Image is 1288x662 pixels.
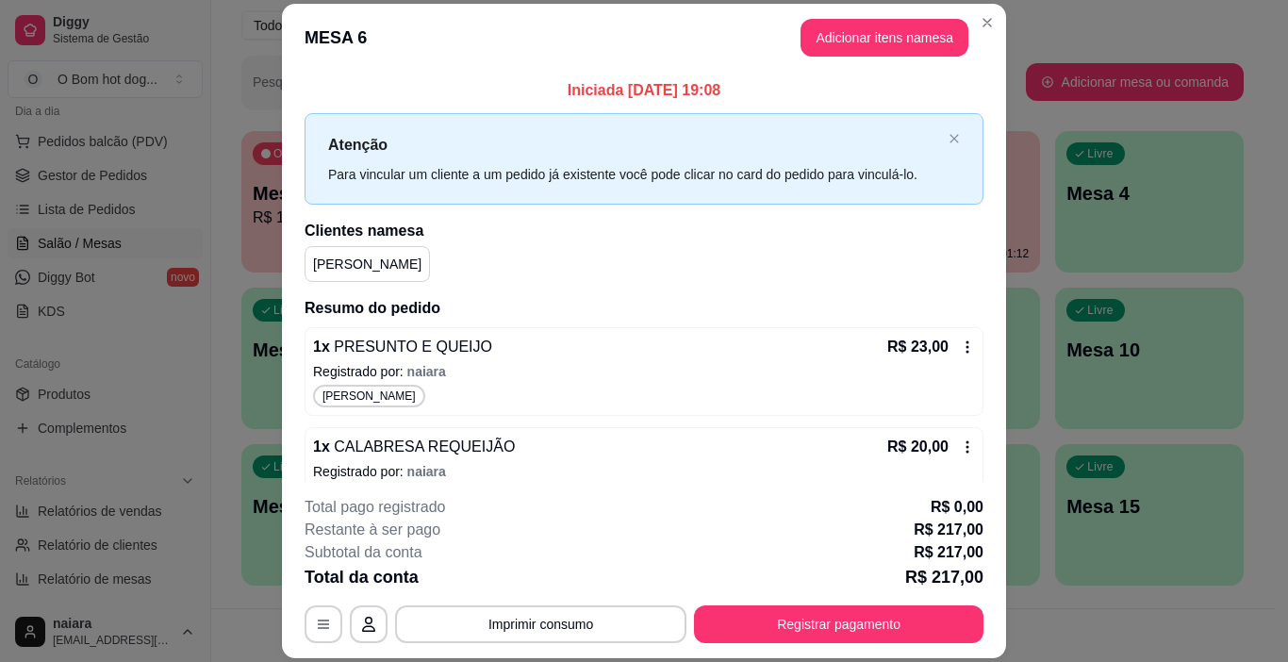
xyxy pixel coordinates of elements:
[914,519,983,541] p: R$ 217,00
[328,133,941,157] p: Atenção
[319,389,420,404] span: [PERSON_NAME]
[407,464,446,479] span: naiara
[305,564,419,590] p: Total da conta
[931,496,983,519] p: R$ 0,00
[313,362,975,381] p: Registrado por:
[313,336,492,358] p: 1 x
[887,336,949,358] p: R$ 23,00
[305,541,422,564] p: Subtotal da conta
[887,436,949,458] p: R$ 20,00
[305,297,983,320] h2: Resumo do pedido
[305,519,440,541] p: Restante à ser pago
[330,339,492,355] span: PRESUNTO E QUEIJO
[395,605,686,643] button: Imprimir consumo
[905,564,983,590] p: R$ 217,00
[305,496,445,519] p: Total pago registrado
[330,439,516,455] span: CALABRESA REQUEIJÃO
[328,164,941,185] div: Para vincular um cliente a um pedido já existente você pode clicar no card do pedido para vinculá...
[914,541,983,564] p: R$ 217,00
[949,133,960,144] span: close
[313,255,421,273] p: [PERSON_NAME]
[694,605,983,643] button: Registrar pagamento
[949,133,960,145] button: close
[305,220,983,242] h2: Clientes na mesa
[972,8,1002,38] button: Close
[801,19,968,57] button: Adicionar itens namesa
[313,436,515,458] p: 1 x
[407,364,446,379] span: naiara
[282,4,1006,72] header: MESA 6
[313,462,975,481] p: Registrado por:
[305,79,983,102] p: Iniciada [DATE] 19:08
